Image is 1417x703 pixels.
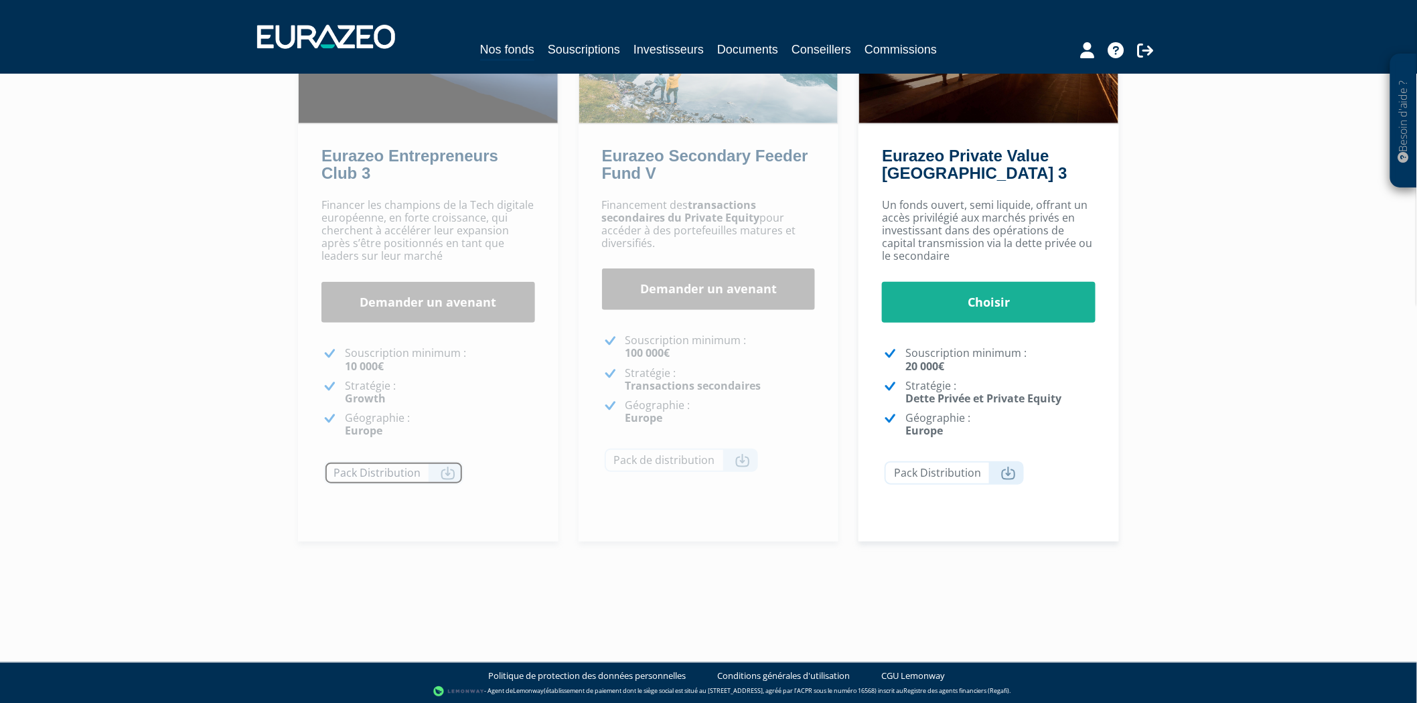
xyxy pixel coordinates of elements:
[345,359,384,374] strong: 10 000€
[513,687,544,696] a: Lemonway
[625,367,816,392] p: Stratégie :
[345,412,535,437] p: Géographie :
[605,449,758,472] a: Pack de distribution
[345,391,386,406] strong: Growth
[718,670,850,682] a: Conditions générales d'utilisation
[324,461,463,485] a: Pack Distribution
[625,345,670,360] strong: 100 000€
[905,359,944,374] strong: 20 000€
[602,199,816,250] p: Financement des pour accéder à des portefeuilles matures et diversifiés.
[625,410,663,425] strong: Europe
[882,147,1067,182] a: Eurazeo Private Value [GEOGRAPHIC_DATA] 3
[625,399,816,424] p: Géographie :
[865,40,937,59] a: Commissions
[905,347,1096,372] p: Souscription minimum :
[13,685,1404,698] div: - Agent de (établissement de paiement dont le siège social est situé au [STREET_ADDRESS], agréé p...
[882,282,1096,323] a: Choisir
[717,40,778,59] a: Documents
[625,334,816,360] p: Souscription minimum :
[602,147,808,182] a: Eurazeo Secondary Feeder Fund V
[602,198,760,225] strong: transactions secondaires du Private Equity
[321,199,535,263] p: Financer les champions de la Tech digitale européenne, en forte croissance, qui cherchent à accél...
[905,423,943,438] strong: Europe
[433,685,485,698] img: logo-lemonway.png
[792,40,851,59] a: Conseillers
[905,380,1096,405] p: Stratégie :
[489,670,686,682] a: Politique de protection des données personnelles
[480,40,534,61] a: Nos fonds
[345,380,535,405] p: Stratégie :
[905,412,1096,437] p: Géographie :
[548,40,620,59] a: Souscriptions
[633,40,704,59] a: Investisseurs
[625,378,761,393] strong: Transactions secondaires
[903,687,1009,696] a: Registre des agents financiers (Regafi)
[345,423,382,438] strong: Europe
[321,147,498,182] a: Eurazeo Entrepreneurs Club 3
[1396,61,1412,181] p: Besoin d'aide ?
[905,391,1061,406] strong: Dette Privée et Private Equity
[882,670,946,682] a: CGU Lemonway
[882,199,1096,263] p: Un fonds ouvert, semi liquide, offrant un accès privilégié aux marchés privés en investissant dan...
[321,282,535,323] a: Demander un avenant
[602,268,816,310] a: Demander un avenant
[345,347,535,372] p: Souscription minimum :
[885,461,1024,485] a: Pack Distribution
[257,25,395,49] img: 1732889491-logotype_eurazeo_blanc_rvb.png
